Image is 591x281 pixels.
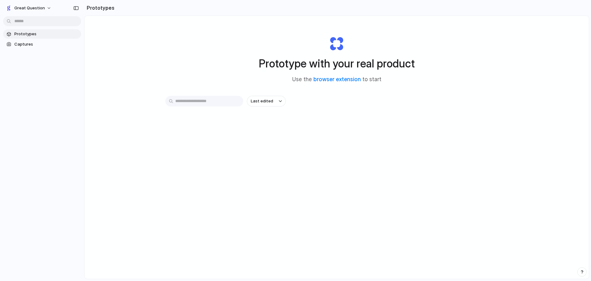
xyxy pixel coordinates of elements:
button: Last edited [247,96,286,106]
a: Captures [3,40,81,49]
span: Captures [14,41,79,47]
span: Prototypes [14,31,79,37]
h2: Prototypes [84,4,114,12]
span: Last edited [251,98,273,104]
span: Great Question [14,5,45,11]
button: Great Question [3,3,55,13]
span: Use the to start [292,76,381,84]
a: Prototypes [3,29,81,39]
h1: Prototype with your real product [259,55,415,72]
a: browser extension [313,76,361,82]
